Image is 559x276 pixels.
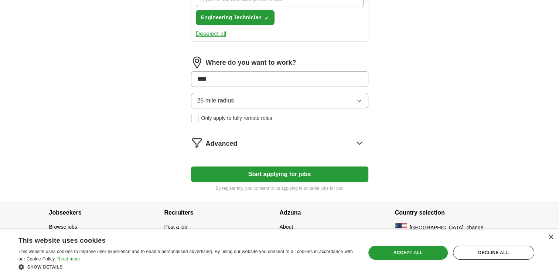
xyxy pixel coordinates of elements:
button: Deselect all [196,30,226,38]
button: Start applying for jobs [191,166,368,182]
span: ✓ [265,15,269,21]
label: Where do you want to work? [206,58,296,68]
a: Browse jobs [49,224,77,230]
div: Decline all [453,246,534,260]
a: About [280,224,293,230]
a: Post a job [164,224,187,230]
a: Read more, opens a new window [57,256,80,262]
div: Accept all [368,246,448,260]
span: This website uses cookies to improve user experience and to enable personalised advertising. By u... [18,249,353,262]
span: [GEOGRAPHIC_DATA] [410,224,464,232]
span: Only apply to fully remote roles [201,114,272,122]
img: location.png [191,57,203,68]
img: filter [191,137,203,149]
div: Close [548,235,553,240]
button: change [466,224,483,232]
span: Engineering Technician [201,14,262,21]
h4: Country selection [395,202,510,223]
button: 25 mile radius [191,93,368,108]
span: Show details [27,265,63,270]
input: Only apply to fully remote roles [191,115,198,122]
p: By registering, you consent to us applying to suitable jobs for you [191,185,368,192]
img: US flag [395,223,407,232]
div: Show details [18,263,355,270]
span: Advanced [206,139,238,149]
button: Engineering Technician✓ [196,10,275,25]
div: This website uses cookies [18,234,337,245]
span: 25 mile radius [197,96,234,105]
